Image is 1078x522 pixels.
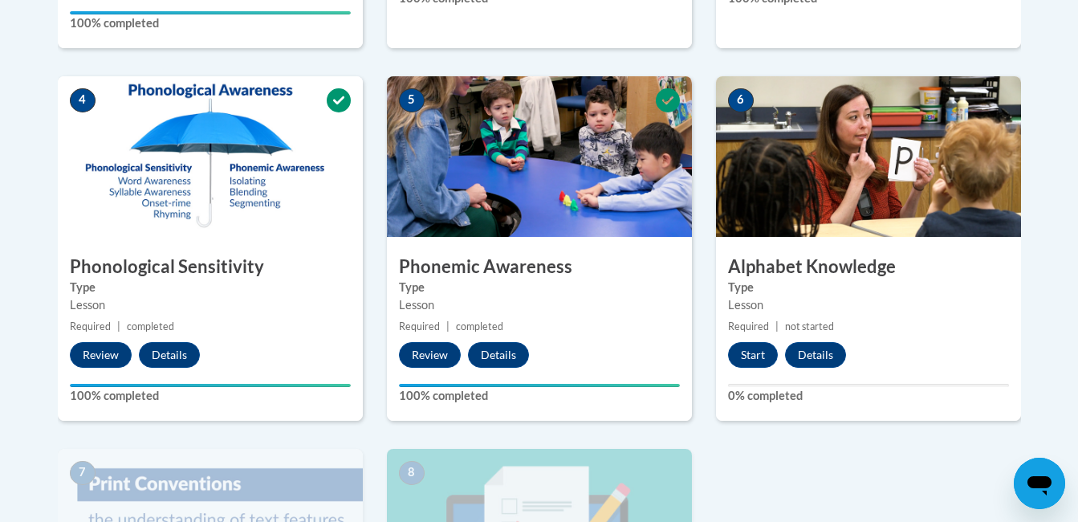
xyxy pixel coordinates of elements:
button: Details [139,342,200,368]
div: Lesson [70,296,351,314]
span: not started [785,320,834,332]
h3: Phonological Sensitivity [58,255,363,279]
span: 5 [399,88,425,112]
span: | [775,320,779,332]
img: Course Image [716,76,1021,237]
span: 4 [70,88,96,112]
label: Type [728,279,1009,296]
button: Details [785,342,846,368]
h3: Alphabet Knowledge [716,255,1021,279]
label: 0% completed [728,387,1009,405]
div: Your progress [70,11,351,14]
label: Type [399,279,680,296]
img: Course Image [387,76,692,237]
button: Start [728,342,778,368]
span: Required [70,320,111,332]
button: Review [399,342,461,368]
label: 100% completed [399,387,680,405]
span: | [446,320,450,332]
span: 8 [399,461,425,485]
iframe: Button to launch messaging window [1014,458,1065,509]
label: 100% completed [70,387,351,405]
img: Course Image [58,76,363,237]
button: Details [468,342,529,368]
div: Lesson [728,296,1009,314]
span: completed [456,320,503,332]
h3: Phonemic Awareness [387,255,692,279]
label: Type [70,279,351,296]
span: 6 [728,88,754,112]
span: | [117,320,120,332]
div: Your progress [399,384,680,387]
div: Lesson [399,296,680,314]
button: Review [70,342,132,368]
span: completed [127,320,174,332]
span: Required [728,320,769,332]
span: Required [399,320,440,332]
span: 7 [70,461,96,485]
label: 100% completed [70,14,351,32]
div: Your progress [70,384,351,387]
